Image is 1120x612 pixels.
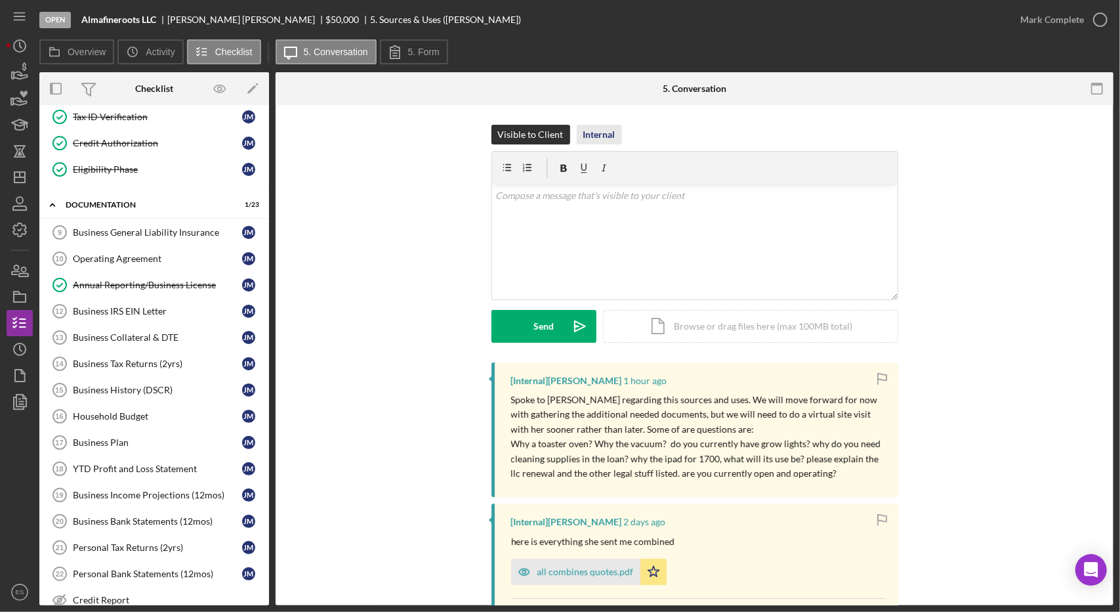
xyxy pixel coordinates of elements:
label: Checklist [215,47,253,57]
div: Business Income Projections (12mos) [73,490,242,500]
div: Personal Bank Statements (12mos) [73,569,242,579]
tspan: 10 [55,255,63,263]
a: 16Household BudgetJM [46,403,262,429]
button: Overview [39,39,114,64]
button: Mark Complete [1007,7,1113,33]
div: J M [242,278,255,292]
div: J M [242,383,255,397]
tspan: 15 [55,386,63,394]
div: Household Budget [73,411,242,422]
div: J M [242,515,255,528]
div: J M [242,541,255,554]
div: Send [533,310,554,343]
div: J M [242,410,255,423]
button: 5. Form [380,39,448,64]
button: Internal [577,125,622,144]
div: Credit Report [73,595,262,605]
div: [Internal] [PERSON_NAME] [511,376,622,386]
div: Open [39,12,71,28]
div: J M [242,436,255,449]
button: Send [491,310,596,343]
div: J M [242,489,255,502]
a: 10Operating AgreementJM [46,246,262,272]
a: 22Personal Bank Statements (12mos)JM [46,561,262,587]
button: Visible to Client [491,125,570,144]
button: Activity [117,39,183,64]
a: Credit AuthorizationJM [46,130,262,156]
div: [PERSON_NAME] [PERSON_NAME] [167,14,326,25]
a: 9Business General Liability InsuranceJM [46,219,262,246]
div: J M [242,226,255,239]
tspan: 9 [58,229,62,236]
div: Mark Complete [1020,7,1084,33]
a: 21Personal Tax Returns (2yrs)JM [46,535,262,561]
a: Tax ID VerificationJM [46,104,262,130]
a: 15Business History (DSCR)JM [46,377,262,403]
p: here is everything she sent me combined [511,535,675,549]
tspan: 12 [55,307,63,315]
div: Internal [583,125,615,144]
div: [Internal] [PERSON_NAME] [511,517,622,527]
div: Business Plan [73,437,242,448]
tspan: 21 [56,544,64,552]
div: J M [242,357,255,370]
div: J M [242,137,255,150]
div: J M [242,331,255,344]
label: Overview [68,47,106,57]
a: 17Business PlanJM [46,429,262,456]
div: J M [242,567,255,580]
tspan: 17 [55,439,63,447]
span: $50,000 [326,14,360,25]
div: J M [242,462,255,475]
label: Activity [146,47,175,57]
div: Personal Tax Returns (2yrs) [73,542,242,553]
div: Business Collateral & DTE [73,332,242,343]
p: Why a toaster oven? Why the vacuum? do you currently have grow lights? why do you need cleaning s... [511,437,885,481]
div: Open Intercom Messenger [1075,554,1107,586]
div: Checklist [135,83,173,94]
tspan: 13 [55,334,63,341]
label: 5. Conversation [304,47,368,57]
div: all combines quotes.pdf [537,567,634,577]
b: Almafineroots LLC [81,14,156,25]
tspan: 22 [56,570,64,578]
p: Spoke to [PERSON_NAME] regarding this sources and uses. We will move forward for now with gatheri... [511,393,885,437]
button: 5. Conversation [276,39,377,64]
div: Business Bank Statements (12mos) [73,516,242,527]
a: Eligibility PhaseJM [46,156,262,183]
div: Visible to Client [498,125,564,144]
tspan: 16 [55,412,63,420]
div: Tax ID Verification [73,112,242,122]
div: J M [242,252,255,265]
text: ES [16,589,24,596]
tspan: 14 [55,360,64,368]
div: 5. Conversation [663,83,726,94]
div: Business General Liability Insurance [73,227,242,238]
div: YTD Profit and Loss Statement [73,464,242,474]
tspan: 18 [55,465,63,473]
a: 14Business Tax Returns (2yrs)JM [46,351,262,377]
a: 12Business IRS EIN LetterJM [46,298,262,324]
button: all combines quotes.pdf [511,559,667,585]
button: Checklist [187,39,261,64]
button: ES [7,579,33,605]
a: 20Business Bank Statements (12mos)JM [46,508,262,535]
time: 2025-10-13 17:20 [624,517,666,527]
div: J M [242,163,255,176]
label: 5. Form [408,47,440,57]
div: Eligibility Phase [73,164,242,175]
a: Annual Reporting/Business LicenseJM [46,272,262,298]
div: J M [242,305,255,318]
div: 1 / 23 [236,201,259,209]
time: 2025-10-15 15:04 [624,376,667,386]
div: Business Tax Returns (2yrs) [73,359,242,369]
div: Documentation [66,201,226,209]
div: Operating Agreement [73,253,242,264]
tspan: 20 [56,517,64,525]
div: 5. Sources & Uses ([PERSON_NAME]) [370,14,521,25]
div: Credit Authorization [73,138,242,148]
a: 18YTD Profit and Loss StatementJM [46,456,262,482]
a: 19Business Income Projections (12mos)JM [46,482,262,508]
div: J M [242,110,255,123]
tspan: 19 [55,491,63,499]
